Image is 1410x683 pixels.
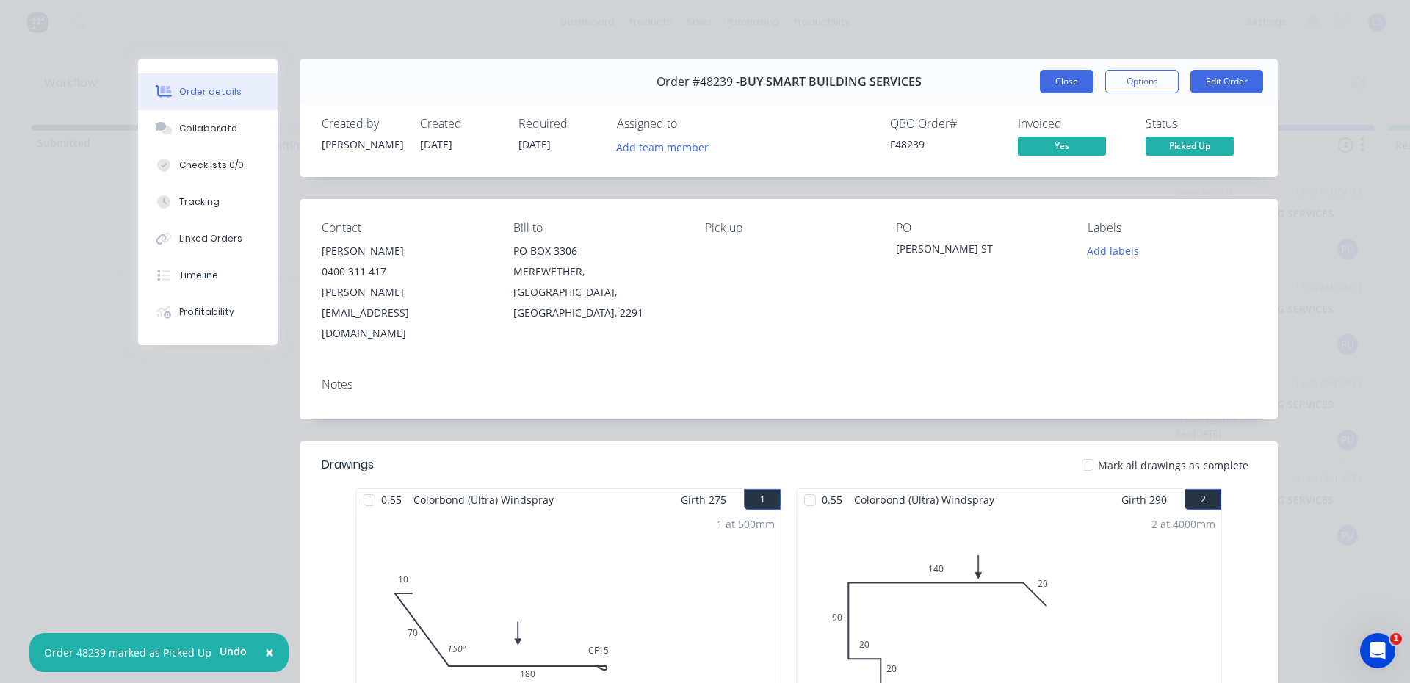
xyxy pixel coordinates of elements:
[657,75,740,89] span: Order #48239 -
[420,137,452,151] span: [DATE]
[322,377,1256,391] div: Notes
[44,645,211,660] div: Order 48239 marked as Picked Up
[138,147,278,184] button: Checklists 0/0
[1151,516,1215,532] div: 2 at 4000mm
[1098,458,1248,473] span: Mark all drawings as complete
[1105,70,1179,93] button: Options
[896,221,1064,235] div: PO
[138,110,278,147] button: Collaborate
[322,221,490,235] div: Contact
[717,516,775,532] div: 1 at 500mm
[617,117,764,131] div: Assigned to
[816,489,848,510] span: 0.55
[1121,489,1167,510] span: Girth 290
[138,294,278,330] button: Profitability
[179,122,237,135] div: Collaborate
[740,75,922,89] span: BUY SMART BUILDING SERVICES
[250,635,289,671] button: Close
[408,489,560,510] span: Colorbond (Ultra) Windspray
[179,159,244,172] div: Checklists 0/0
[1080,241,1147,261] button: Add labels
[890,137,1000,152] div: F48239
[1185,489,1221,510] button: 2
[322,241,490,344] div: [PERSON_NAME]0400 311 417[PERSON_NAME][EMAIL_ADDRESS][DOMAIN_NAME]
[518,117,599,131] div: Required
[179,232,242,245] div: Linked Orders
[1146,137,1234,159] button: Picked Up
[1360,633,1395,668] iframe: Intercom live chat
[513,221,681,235] div: Bill to
[1190,70,1263,93] button: Edit Order
[513,241,681,323] div: PO BOX 3306MEREWETHER, [GEOGRAPHIC_DATA], [GEOGRAPHIC_DATA], 2291
[138,73,278,110] button: Order details
[322,241,490,261] div: [PERSON_NAME]
[848,489,1000,510] span: Colorbond (Ultra) Windspray
[1146,117,1256,131] div: Status
[744,489,781,510] button: 1
[322,137,402,152] div: [PERSON_NAME]
[265,642,274,662] span: ×
[420,117,501,131] div: Created
[322,282,490,344] div: [PERSON_NAME][EMAIL_ADDRESS][DOMAIN_NAME]
[179,269,218,282] div: Timeline
[1018,117,1128,131] div: Invoiced
[1018,137,1106,155] span: Yes
[705,221,873,235] div: Pick up
[322,261,490,282] div: 0400 311 417
[322,456,374,474] div: Drawings
[609,137,717,156] button: Add team member
[513,241,681,261] div: PO BOX 3306
[322,117,402,131] div: Created by
[1146,137,1234,155] span: Picked Up
[681,489,726,510] span: Girth 275
[138,220,278,257] button: Linked Orders
[513,261,681,323] div: MEREWETHER, [GEOGRAPHIC_DATA], [GEOGRAPHIC_DATA], 2291
[518,137,551,151] span: [DATE]
[375,489,408,510] span: 0.55
[617,137,717,156] button: Add team member
[890,117,1000,131] div: QBO Order #
[138,257,278,294] button: Timeline
[1390,633,1402,645] span: 1
[1040,70,1093,93] button: Close
[179,306,234,319] div: Profitability
[138,184,278,220] button: Tracking
[179,85,242,98] div: Order details
[211,640,255,662] button: Undo
[896,241,1064,261] div: [PERSON_NAME] ST
[1088,221,1256,235] div: Labels
[179,195,220,209] div: Tracking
